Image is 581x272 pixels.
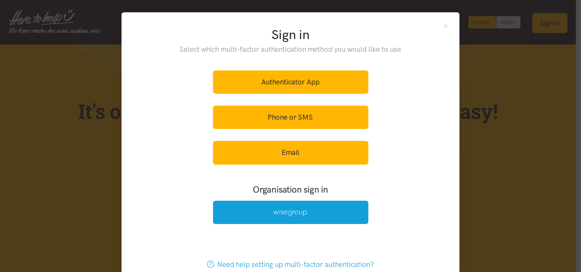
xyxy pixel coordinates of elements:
h3: Organisation sign in [190,183,391,196]
button: Close [442,22,449,30]
h2: Sign in [163,26,419,44]
img: Wise Group [273,209,308,216]
a: Authenticator App [213,70,368,94]
p: Select which multi-factor authentication method you would like to use [163,44,419,55]
a: Phone or SMS [213,106,368,129]
a: Email [213,141,368,164]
